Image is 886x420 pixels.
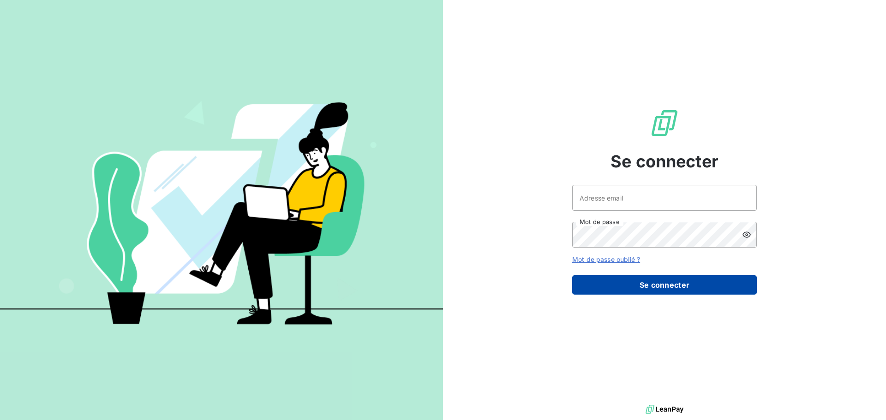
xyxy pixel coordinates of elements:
[611,149,718,174] span: Se connecter
[572,185,757,211] input: placeholder
[646,402,683,416] img: logo
[650,108,679,138] img: Logo LeanPay
[572,255,640,263] a: Mot de passe oublié ?
[572,275,757,295] button: Se connecter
